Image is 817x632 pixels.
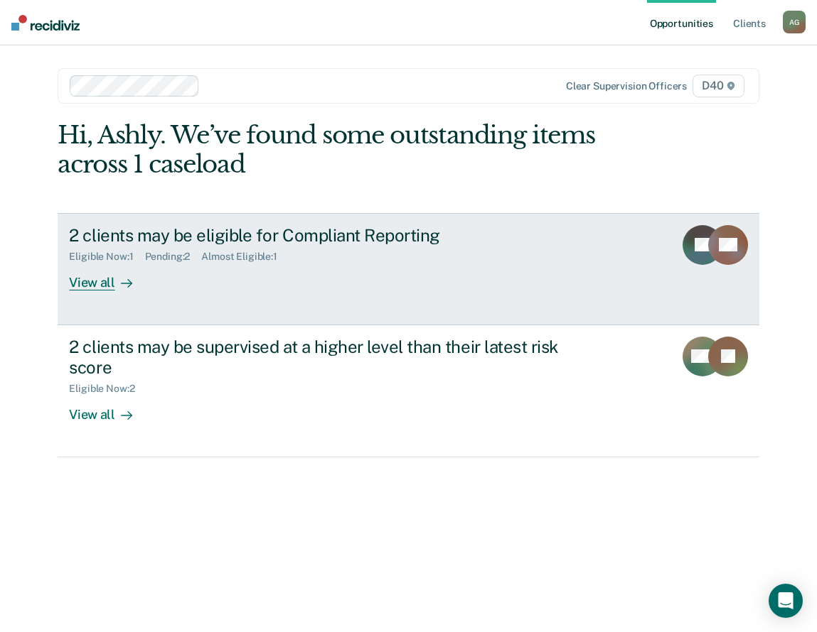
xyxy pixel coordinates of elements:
div: A G [783,11,806,33]
div: View all [69,395,149,423]
img: Recidiviz [11,15,80,31]
div: Pending : 2 [145,251,202,263]
div: Almost Eligible : 1 [201,251,289,263]
button: AG [783,11,806,33]
a: 2 clients may be supervised at a higher level than their latest risk scoreEligible Now:2View all [58,325,759,457]
div: Open Intercom Messenger [769,584,803,618]
div: 2 clients may be eligible for Compliant Reporting [69,225,568,246]
a: 2 clients may be eligible for Compliant ReportingEligible Now:1Pending:2Almost Eligible:1View all [58,213,759,325]
div: Eligible Now : 1 [69,251,144,263]
div: Eligible Now : 2 [69,383,146,395]
div: 2 clients may be supervised at a higher level than their latest risk score [69,337,568,378]
div: Hi, Ashly. We’ve found some outstanding items across 1 caseload [58,121,619,179]
div: Clear supervision officers [566,80,687,92]
span: D40 [693,75,744,97]
div: View all [69,263,149,290]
